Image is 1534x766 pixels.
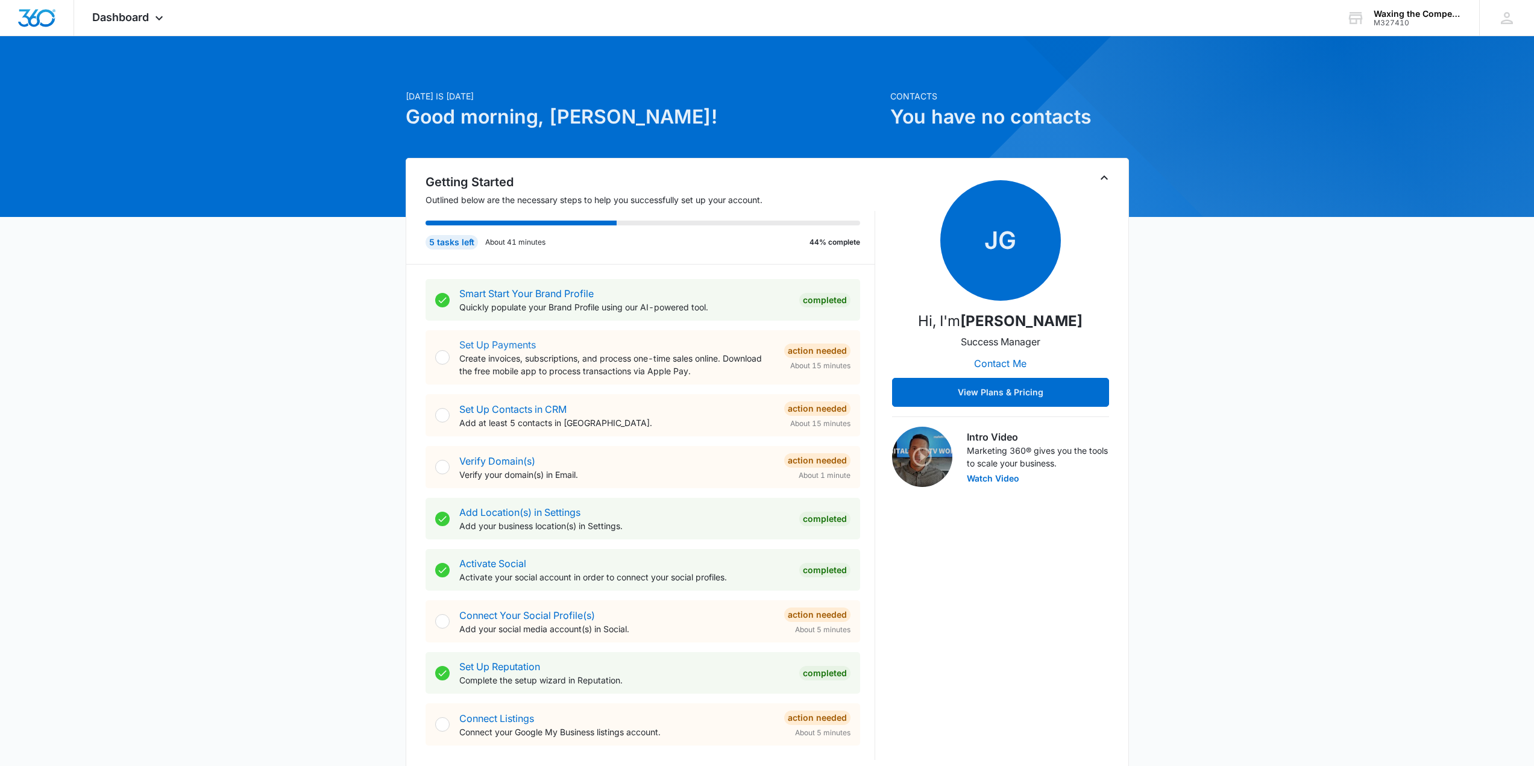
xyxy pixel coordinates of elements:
p: Hi, I'm [918,310,1083,332]
span: About 1 minute [799,470,850,481]
button: Toggle Collapse [1097,171,1111,185]
p: [DATE] is [DATE] [406,90,883,102]
div: Completed [799,293,850,307]
p: Marketing 360® gives you the tools to scale your business. [967,444,1109,469]
p: About 41 minutes [485,237,545,248]
h1: You have no contacts [890,102,1129,131]
span: Dashboard [92,11,149,24]
strong: [PERSON_NAME] [960,312,1083,330]
p: Add your business location(s) in Settings. [459,520,790,532]
p: Verify your domain(s) in Email. [459,468,775,481]
span: JG [940,180,1061,301]
a: Connect Your Social Profile(s) [459,609,595,621]
a: Connect Listings [459,712,534,724]
span: About 5 minutes [795,624,850,635]
p: Add at least 5 contacts in [GEOGRAPHIC_DATA]. [459,416,775,429]
div: Completed [799,512,850,526]
a: Add Location(s) in Settings [459,506,580,518]
p: Create invoices, subscriptions, and process one-time sales online. Download the free mobile app t... [459,352,775,377]
span: About 5 minutes [795,727,850,738]
div: Completed [799,666,850,680]
p: Outlined below are the necessary steps to help you successfully set up your account. [426,193,875,206]
a: Set Up Reputation [459,661,540,673]
div: Action Needed [784,607,850,622]
img: Intro Video [892,427,952,487]
button: View Plans & Pricing [892,378,1109,407]
div: Action Needed [784,401,850,416]
p: Success Manager [961,334,1040,349]
div: Action Needed [784,711,850,725]
p: Contacts [890,90,1129,102]
p: Activate your social account in order to connect your social profiles. [459,571,790,583]
p: Add your social media account(s) in Social. [459,623,775,635]
a: Set Up Contacts in CRM [459,403,567,415]
button: Watch Video [967,474,1019,483]
span: About 15 minutes [790,360,850,371]
p: 44% complete [809,237,860,248]
p: Quickly populate your Brand Profile using our AI-powered tool. [459,301,790,313]
div: account id [1374,19,1462,27]
h1: Good morning, [PERSON_NAME]! [406,102,883,131]
div: Action Needed [784,344,850,358]
p: Connect your Google My Business listings account. [459,726,775,738]
div: account name [1374,9,1462,19]
a: Activate Social [459,557,526,570]
a: Smart Start Your Brand Profile [459,287,594,300]
span: About 15 minutes [790,418,850,429]
h2: Getting Started [426,173,875,191]
a: Set Up Payments [459,339,536,351]
p: Complete the setup wizard in Reputation. [459,674,790,686]
div: Action Needed [784,453,850,468]
h3: Intro Video [967,430,1109,444]
button: Contact Me [962,349,1039,378]
div: Completed [799,563,850,577]
a: Verify Domain(s) [459,455,535,467]
div: 5 tasks left [426,235,478,250]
